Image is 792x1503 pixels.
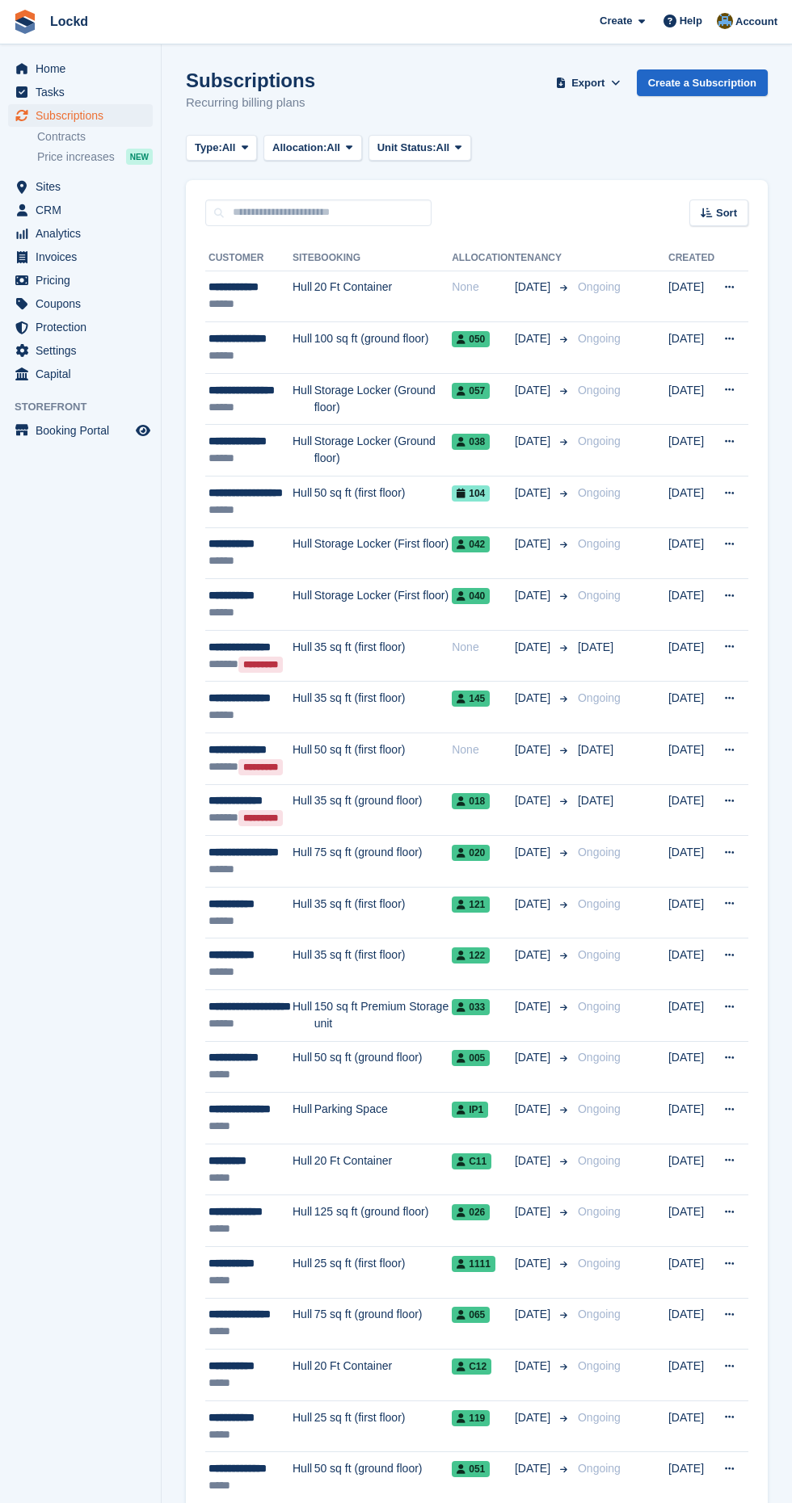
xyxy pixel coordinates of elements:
td: Hull [293,1298,314,1350]
td: [DATE] [668,938,714,990]
span: [DATE] [515,792,554,809]
span: Analytics [36,222,133,245]
span: [DATE] [578,743,613,756]
span: [DATE] [515,1460,554,1477]
td: 75 sq ft (ground floor) [314,1298,453,1350]
span: Create [600,13,632,29]
span: 042 [452,536,490,552]
span: Protection [36,316,133,338]
span: 040 [452,588,490,604]
th: Allocation [452,246,515,271]
span: Ongoing [578,1359,621,1372]
td: Hull [293,477,314,528]
a: Preview store [133,421,153,440]
td: 35 sq ft (ground floor) [314,784,453,836]
th: Customer [205,246,293,271]
span: Pricing [36,269,133,292]
span: 026 [452,1204,490,1220]
span: Ongoing [578,691,621,704]
td: [DATE] [668,1195,714,1247]
th: Tenancy [515,246,571,271]
span: Ongoing [578,1257,621,1270]
span: Subscriptions [36,104,133,127]
span: 121 [452,896,490,913]
span: 104 [452,485,490,502]
img: stora-icon-8386f47178a22dfd0bd8f6a31ec36ba5ce8667c1dd55bd0f319d3a0aa187defe.svg [13,10,37,34]
a: menu [8,222,153,245]
td: Hull [293,373,314,425]
td: Storage Locker (First floor) [314,527,453,579]
span: [DATE] [515,1152,554,1169]
span: All [222,140,236,156]
a: menu [8,363,153,385]
td: Hull [293,1093,314,1144]
a: menu [8,269,153,292]
span: All [326,140,340,156]
span: [DATE] [515,1255,554,1272]
td: Hull [293,425,314,477]
td: [DATE] [668,784,714,836]
td: 125 sq ft (ground floor) [314,1195,453,1247]
span: 005 [452,1050,490,1066]
td: Hull [293,733,314,785]
td: 35 sq ft (first floor) [314,682,453,733]
td: 50 sq ft (first floor) [314,477,453,528]
td: 25 sq ft (first floor) [314,1400,453,1452]
td: [DATE] [668,322,714,374]
td: Hull [293,579,314,631]
span: [DATE] [578,794,613,807]
h1: Subscriptions [186,69,315,91]
td: [DATE] [668,733,714,785]
td: Storage Locker (Ground floor) [314,373,453,425]
td: [DATE] [668,1246,714,1298]
a: menu [8,246,153,268]
span: [DATE] [515,1049,554,1066]
a: menu [8,175,153,198]
td: Hull [293,938,314,990]
span: Ongoing [578,846,621,859]
td: Hull [293,836,314,888]
span: Capital [36,363,133,385]
span: [DATE] [515,741,554,758]
td: Hull [293,1400,314,1452]
a: Lockd [44,8,95,35]
span: [DATE] [515,1306,554,1323]
span: [DATE] [515,535,554,552]
span: All [436,140,450,156]
td: Hull [293,527,314,579]
span: Help [680,13,702,29]
img: Paul Budding [717,13,733,29]
span: C12 [452,1358,491,1375]
span: Ongoing [578,384,621,397]
span: [DATE] [515,433,554,450]
span: [DATE] [515,279,554,296]
span: Ongoing [578,486,621,499]
button: Type: All [186,135,257,162]
span: [DATE] [515,1203,554,1220]
a: Price increases NEW [37,148,153,166]
td: [DATE] [668,527,714,579]
td: 75 sq ft (ground floor) [314,836,453,888]
div: NEW [126,149,153,165]
div: None [452,741,515,758]
td: Hull [293,1246,314,1298]
span: Sort [716,205,737,221]
span: 119 [452,1410,490,1426]
span: [DATE] [515,896,554,913]
span: Invoices [36,246,133,268]
a: menu [8,292,153,315]
span: [DATE] [515,1101,554,1118]
th: Created [668,246,714,271]
span: C11 [452,1153,491,1169]
span: Allocation: [272,140,326,156]
span: Export [571,75,605,91]
td: [DATE] [668,1041,714,1093]
span: Ongoing [578,1205,621,1218]
td: Hull [293,322,314,374]
button: Unit Status: All [369,135,471,162]
span: Ongoing [578,1102,621,1115]
td: 25 sq ft (first floor) [314,1246,453,1298]
a: menu [8,199,153,221]
td: Hull [293,1041,314,1093]
td: [DATE] [668,630,714,682]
